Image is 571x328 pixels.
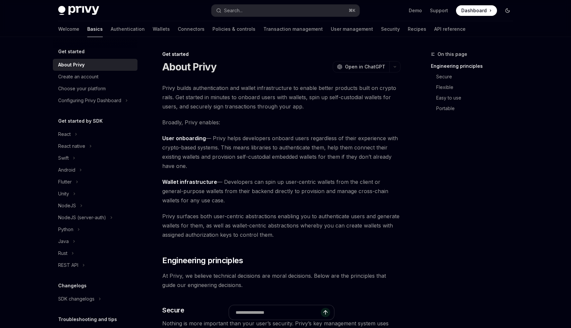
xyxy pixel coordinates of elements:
[162,51,400,58] div: Get started
[58,237,69,245] div: Java
[53,128,137,140] button: Toggle React section
[53,293,137,305] button: Toggle SDK changelogs section
[53,59,137,71] a: About Privy
[331,21,373,37] a: User management
[53,188,137,200] button: Toggle Unity section
[456,5,497,16] a: Dashboard
[53,259,137,271] button: Toggle REST API section
[431,71,518,82] a: Secure
[53,224,137,235] button: Toggle Python section
[236,305,321,320] input: Ask a question...
[408,21,426,37] a: Recipes
[53,247,137,259] button: Toggle Rust section
[53,152,137,164] button: Toggle Swift section
[162,177,400,205] span: — Developers can spin up user-centric wallets from the client or general-purpose wallets from the...
[434,21,466,37] a: API reference
[58,261,78,269] div: REST API
[53,164,137,176] button: Toggle Android section
[58,48,85,56] h5: Get started
[381,21,400,37] a: Security
[58,315,117,323] h5: Troubleshooting and tips
[345,63,385,70] span: Open in ChatGPT
[58,178,72,186] div: Flutter
[53,71,137,83] a: Create an account
[162,179,217,185] strong: Wallet infrastructure
[162,83,400,111] span: Privy builds authentication and wallet infrastructure to enable better products built on crypto r...
[58,142,85,150] div: React native
[58,130,71,138] div: React
[430,7,448,14] a: Support
[58,61,85,69] div: About Privy
[58,295,95,303] div: SDK changelogs
[53,140,137,152] button: Toggle React native section
[58,202,76,210] div: NodeJS
[409,7,422,14] a: Demo
[321,308,330,317] button: Send message
[58,190,69,198] div: Unity
[53,176,137,188] button: Toggle Flutter section
[58,225,73,233] div: Python
[58,166,75,174] div: Android
[58,73,98,81] div: Create an account
[438,50,467,58] span: On this page
[162,135,206,142] strong: User onboarding
[58,21,79,37] a: Welcome
[58,6,99,15] img: dark logo
[502,5,513,16] button: Toggle dark mode
[53,83,137,95] a: Choose your platform
[53,212,137,224] button: Toggle NodeJS (server-auth) section
[431,93,518,103] a: Easy to use
[333,61,389,72] button: Open in ChatGPT
[263,21,323,37] a: Transaction management
[431,103,518,114] a: Portable
[58,97,121,104] div: Configuring Privy Dashboard
[224,7,243,15] div: Search...
[58,249,67,257] div: Rust
[431,61,518,71] a: Engineering principles
[162,255,243,266] span: Engineering principles
[53,200,137,212] button: Toggle NodeJS section
[58,117,103,125] h5: Get started by SDK
[162,118,400,127] span: Broadly, Privy enables:
[58,154,69,162] div: Swift
[53,235,137,247] button: Toggle Java section
[58,282,87,290] h5: Changelogs
[349,8,356,13] span: ⌘ K
[162,212,400,239] span: Privy surfaces both user-centric abstractions enabling you to authenticate users and generate wal...
[58,85,106,93] div: Choose your platform
[461,7,487,14] span: Dashboard
[162,61,216,73] h1: About Privy
[211,5,360,17] button: Open search
[162,134,400,171] span: — Privy helps developers onboard users regardless of their experience with crypto-based systems. ...
[153,21,170,37] a: Wallets
[58,214,106,222] div: NodeJS (server-auth)
[178,21,205,37] a: Connectors
[162,271,400,290] span: At Privy, we believe technical decisions are moral decisions. Below are the principles that guide...
[431,82,518,93] a: Flexible
[212,21,255,37] a: Policies & controls
[53,95,137,106] button: Toggle Configuring Privy Dashboard section
[87,21,103,37] a: Basics
[111,21,145,37] a: Authentication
